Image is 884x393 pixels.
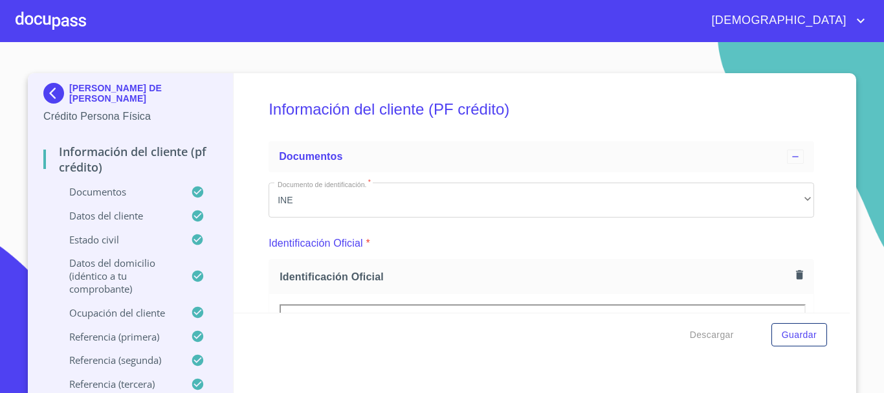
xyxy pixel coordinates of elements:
span: [DEMOGRAPHIC_DATA] [702,10,853,31]
p: Documentos [43,185,191,198]
p: [PERSON_NAME] DE [PERSON_NAME] [69,83,217,104]
p: Referencia (tercera) [43,377,191,390]
p: Identificación Oficial [269,236,363,251]
p: Datos del domicilio (idéntico a tu comprobante) [43,256,191,295]
p: Referencia (primera) [43,330,191,343]
button: Descargar [685,323,739,347]
span: Guardar [782,327,817,343]
p: Ocupación del Cliente [43,306,191,319]
div: [PERSON_NAME] DE [PERSON_NAME] [43,83,217,109]
span: Descargar [690,327,734,343]
span: Documentos [279,151,342,162]
span: Identificación Oficial [280,270,791,284]
p: Crédito Persona Física [43,109,217,124]
div: Documentos [269,141,814,172]
button: account of current user [702,10,868,31]
p: Referencia (segunda) [43,354,191,366]
button: Guardar [771,323,827,347]
img: Docupass spot blue [43,83,69,104]
p: Datos del cliente [43,209,191,222]
p: Estado Civil [43,233,191,246]
p: Información del cliente (PF crédito) [43,144,217,175]
div: INE [269,183,814,218]
h5: Información del cliente (PF crédito) [269,83,814,136]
